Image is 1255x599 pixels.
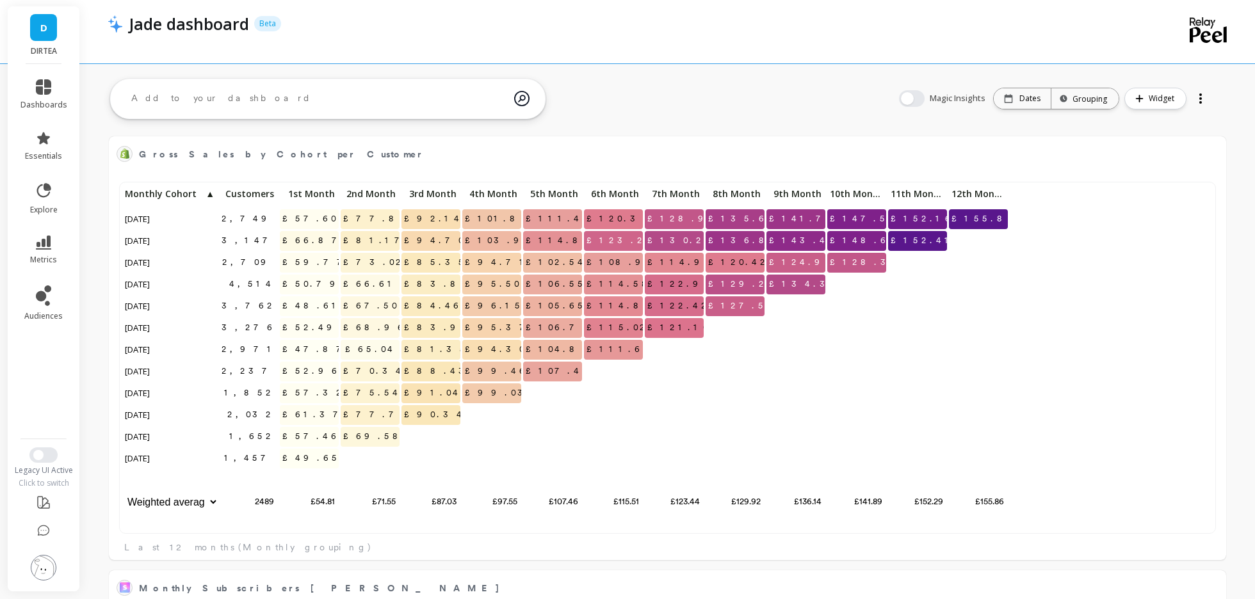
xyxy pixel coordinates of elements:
button: Widget [1124,88,1186,109]
p: 9th Month [766,185,825,203]
span: (Monthly grouping) [238,541,372,554]
img: profile picture [31,555,56,580]
p: 12th Month [949,185,1008,203]
span: £147.55 [827,209,900,228]
span: £106.79 [523,318,600,337]
p: Monthly Cohort [122,185,218,203]
span: £108.92 [584,253,661,272]
div: Toggle SortBy [279,185,340,207]
span: £88.43 [401,362,476,381]
p: £155.86 [949,492,1008,511]
span: £128.33 [827,253,911,272]
span: £66.61 [341,275,401,294]
span: £114.84 [523,231,598,250]
span: £134.37 [766,275,850,294]
span: £114.89 [584,296,664,315]
span: essentials [25,151,62,161]
span: £148.62 [827,231,901,250]
p: £152.29 [888,492,947,511]
span: £102.54 [523,253,590,272]
span: £104.83 [523,340,600,359]
span: 6th Month [587,189,639,199]
span: ▲ [204,189,215,199]
span: £152.16 [888,209,957,228]
span: 9th Month [769,189,822,199]
span: £135.63 [706,209,784,228]
span: £94.70 [401,231,469,250]
span: £81.17 [341,231,412,250]
span: £49.65 [280,449,344,468]
span: [DATE] [122,296,154,315]
span: £95.50 [462,275,524,294]
span: £70.34 [341,362,408,381]
span: 12th Month [951,189,1004,199]
span: £83.89 [401,275,481,294]
p: 2nd Month [341,185,400,203]
p: £129.92 [706,492,765,511]
div: Toggle SortBy [340,185,401,207]
span: £50.79 [280,275,347,294]
span: £69.58 [341,427,410,446]
span: £143.42 [766,231,840,250]
span: £141.76 [766,209,841,228]
span: £91.04 [401,383,465,403]
div: Toggle SortBy [583,185,644,207]
span: £95.37 [462,318,537,337]
span: 2nd Month [343,189,396,199]
span: Monthly Subscribers Churn Rate [139,579,1178,597]
p: £97.55 [462,492,521,511]
span: 2,032 [225,405,278,424]
span: 1,457 [222,449,278,468]
div: Toggle SortBy [401,185,462,207]
span: [DATE] [122,405,154,424]
span: [DATE] [122,209,154,228]
span: £73.02 [341,253,408,272]
span: £61.37 [280,405,350,424]
span: £101.85 [462,209,535,228]
span: D [40,20,47,35]
span: £48.61 [280,296,345,315]
span: £128.97 [645,209,729,228]
span: dashboards [20,100,67,110]
span: 5th Month [526,189,578,199]
p: £54.81 [280,492,339,511]
span: £107.45 [523,362,594,381]
span: £85.35 [401,253,471,272]
span: £155.86 [949,209,1023,228]
p: 5th Month [523,185,582,203]
span: [DATE] [122,427,154,446]
span: £52.96 [280,362,344,381]
span: [DATE] [122,383,154,403]
span: [DATE] [122,449,154,468]
span: [DATE] [122,253,154,272]
span: 4,514 [227,275,278,294]
span: 2,237 [219,362,279,381]
span: Monthly Subscribers [PERSON_NAME] [139,582,500,595]
span: £103.95 [462,231,539,250]
span: £130.25 [645,231,717,250]
span: 7th Month [647,189,700,199]
span: £66.87 [280,231,349,250]
div: Toggle SortBy [122,185,183,207]
span: £120.42 [706,253,772,272]
span: £127.56 [706,296,779,315]
span: £75.54 [341,383,405,403]
span: £114.58 [584,275,659,294]
span: £90.34 [401,405,469,424]
span: £94.71 [462,253,533,272]
div: Grouping [1063,93,1107,105]
div: Toggle SortBy [462,185,522,207]
button: Switch to New UI [29,447,58,463]
span: 11th Month [891,189,943,199]
span: £114.97 [645,253,725,272]
p: Jade dashboard [129,13,249,35]
span: £121.10 [645,318,713,337]
span: explore [30,205,58,215]
span: [DATE] [122,340,154,359]
div: Legacy UI Active [8,465,80,475]
span: £106.55 [523,275,590,294]
span: £47.87 [280,340,353,359]
span: £115.02 [584,318,652,337]
p: £87.03 [401,492,460,511]
span: £129.29 [706,275,784,294]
